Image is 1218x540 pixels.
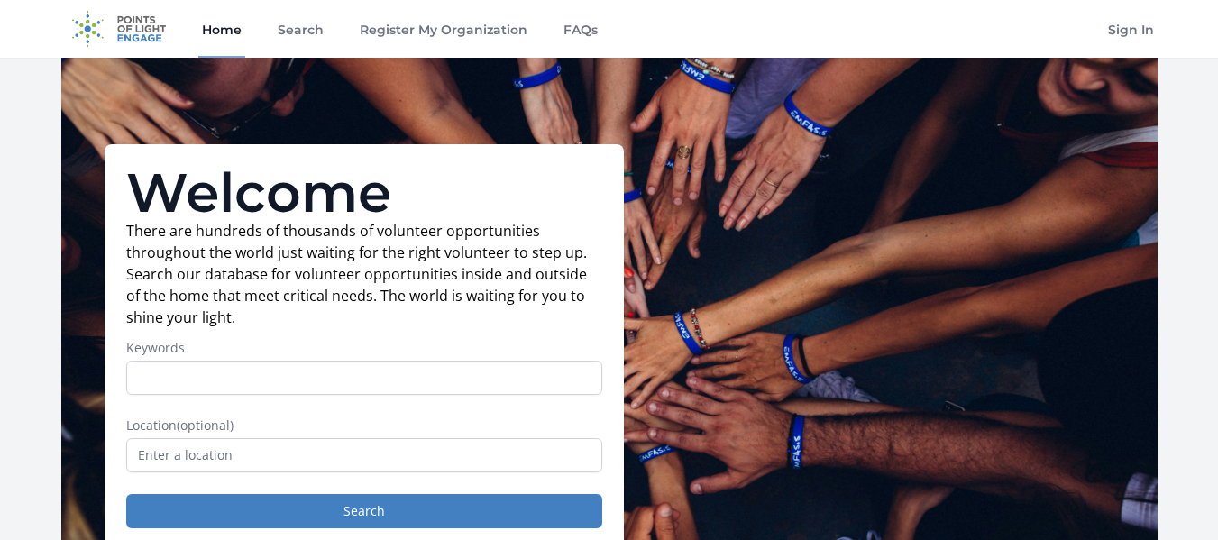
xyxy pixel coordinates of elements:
[177,416,234,434] span: (optional)
[126,339,602,357] label: Keywords
[126,416,602,435] label: Location
[126,166,602,220] h1: Welcome
[126,220,602,328] p: There are hundreds of thousands of volunteer opportunities throughout the world just waiting for ...
[126,438,602,472] input: Enter a location
[126,494,602,528] button: Search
